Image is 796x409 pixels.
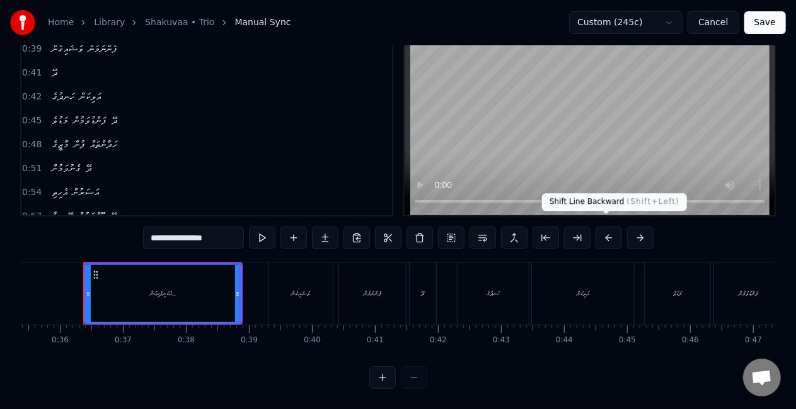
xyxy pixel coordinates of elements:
[178,335,195,345] div: 0:38
[22,138,42,151] span: 0:48
[745,335,762,345] div: 0:47
[291,289,310,298] div: ވަޝައިގެން
[50,185,69,199] span: އެހިތި
[72,113,108,128] span: ފަންޑުވަމުން
[367,335,384,345] div: 0:41
[87,42,118,56] span: ފެންނަމުން
[94,16,125,29] a: Library
[22,115,42,127] span: 0:45
[235,16,291,29] span: Manual Sync
[72,137,86,152] span: ފުން
[673,289,682,298] div: މަޑުވެ
[682,335,699,345] div: 0:46
[542,193,687,211] div: Shift Line Backward
[150,289,176,298] div: އެކަނިވެރިކަން..
[627,197,680,206] span: ( Shift+Left )
[22,91,42,103] span: 0:42
[744,11,786,34] button: Save
[50,137,70,152] span: މާޒީގެ
[487,289,500,298] div: ހަނދުގެ
[364,289,381,298] div: ފެންނަމުން
[77,209,107,223] span: ރޮއްވަމުން
[22,67,42,79] span: 0:41
[430,335,447,345] div: 0:42
[50,161,82,176] span: ގެނުވަމުން
[84,161,93,176] span: ދޭ
[22,162,42,175] span: 0:51
[110,113,119,128] span: ދޭ
[50,89,76,104] span: ހަނދުގެ
[422,289,425,298] div: ދޭ
[50,42,84,56] span: ވަޝައިގެން
[50,209,64,223] span: ހިތާ
[66,209,74,223] span: މޭ
[115,335,132,345] div: 0:37
[52,335,69,345] div: 0:36
[241,335,258,345] div: 0:39
[110,209,118,223] span: ދޭ
[22,186,42,199] span: 0:54
[619,335,636,345] div: 0:45
[50,113,69,128] span: މަޑުވެ
[48,16,74,29] a: Home
[493,335,510,345] div: 0:43
[48,16,291,29] nav: breadcrumb
[556,335,573,345] div: 0:44
[71,185,100,199] span: އަސަރުން
[50,65,59,80] span: ދޭ
[145,16,214,29] a: Shakuvaa • Trio
[688,11,739,34] button: Cancel
[10,10,35,35] img: youka
[304,335,321,345] div: 0:40
[739,289,759,298] div: ފަންޑުވަމުން
[22,43,42,55] span: 0:39
[78,89,102,104] span: އަލިކަން
[577,289,589,298] div: އަލިކަން
[22,210,42,223] span: 0:57
[743,359,781,396] a: Open chat
[89,137,118,152] span: ހަދާންތައް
